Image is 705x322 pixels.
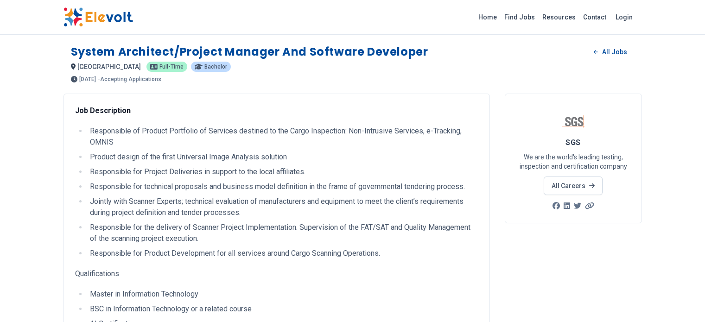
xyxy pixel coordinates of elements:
[565,138,580,147] span: SGS
[539,10,579,25] a: Resources
[562,105,585,128] img: SGS
[71,44,428,59] h1: System Architect/Project Manager and Software Developer
[501,10,539,25] a: Find Jobs
[87,248,478,259] li: Responsible for Product Development for all services around Cargo Scanning Operations.
[586,45,634,59] a: All Jobs
[87,303,478,315] li: BSC in Information Technology or a related course
[75,106,131,115] strong: Job Description
[98,76,161,82] p: - Accepting Applications
[87,152,478,163] li: Product design of the first Universal Image Analysis solution
[77,63,141,70] span: [GEOGRAPHIC_DATA]
[579,10,610,25] a: Contact
[79,76,96,82] span: [DATE]
[87,196,478,218] li: Jointly with Scanner Experts; technical evaluation of manufacturers and equipment to meet the cli...
[516,152,630,171] p: We are the world's leading testing, inspection and certification company
[87,289,478,300] li: Master in Information Technology
[544,177,603,195] a: All Careers
[64,7,133,27] img: Elevolt
[87,126,478,148] li: Responsible of Product Portfolio of Services destined to the Cargo Inspection: Non-Intrusive Serv...
[87,166,478,177] li: Responsible for Project Deliveries in support to the local affiliates.
[475,10,501,25] a: Home
[75,268,478,279] p: Qualifications
[204,64,227,69] span: Bachelor
[87,181,478,192] li: Responsible for technical proposals and business model definition in the frame of governmental te...
[610,8,638,26] a: Login
[87,222,478,244] li: Responsible for the delivery of Scanner Project Implementation. Supervision of the FAT/SAT and Qu...
[159,64,184,69] span: Full-time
